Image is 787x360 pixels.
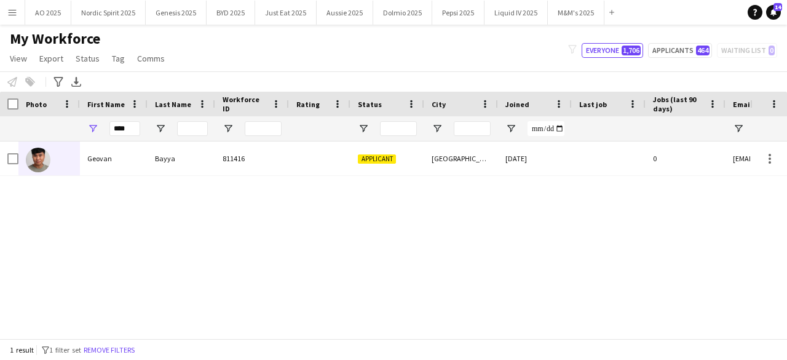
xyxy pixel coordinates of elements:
[358,154,396,164] span: Applicant
[148,142,215,175] div: Bayya
[223,95,267,113] span: Workforce ID
[358,100,382,109] span: Status
[696,46,710,55] span: 464
[112,53,125,64] span: Tag
[80,142,148,175] div: Geovan
[39,53,63,64] span: Export
[373,1,432,25] button: Dolmio 2025
[622,46,641,55] span: 1,706
[432,1,484,25] button: Pepsi 2025
[109,121,140,136] input: First Name Filter Input
[454,121,491,136] input: City Filter Input
[76,53,100,64] span: Status
[733,100,753,109] span: Email
[773,3,782,11] span: 14
[498,142,572,175] div: [DATE]
[137,53,165,64] span: Comms
[10,30,100,48] span: My Workforce
[432,123,443,134] button: Open Filter Menu
[548,1,604,25] button: M&M's 2025
[255,1,317,25] button: Just Eat 2025
[582,43,643,58] button: Everyone1,706
[49,345,81,354] span: 1 filter set
[424,142,498,175] div: [GEOGRAPHIC_DATA]
[579,100,607,109] span: Last job
[87,100,125,109] span: First Name
[87,123,98,134] button: Open Filter Menu
[505,100,529,109] span: Joined
[484,1,548,25] button: Liquid IV 2025
[653,95,703,113] span: Jobs (last 90 days)
[69,74,84,89] app-action-btn: Export XLSX
[317,1,373,25] button: Aussie 2025
[505,123,516,134] button: Open Filter Menu
[81,343,137,357] button: Remove filters
[646,142,726,175] div: 0
[71,1,146,25] button: Nordic Spirit 2025
[34,50,68,66] a: Export
[177,121,208,136] input: Last Name Filter Input
[380,121,417,136] input: Status Filter Input
[26,148,50,172] img: Geovan Bayya
[155,100,191,109] span: Last Name
[296,100,320,109] span: Rating
[245,121,282,136] input: Workforce ID Filter Input
[766,5,781,20] a: 14
[432,100,446,109] span: City
[107,50,130,66] a: Tag
[146,1,207,25] button: Genesis 2025
[71,50,105,66] a: Status
[155,123,166,134] button: Open Filter Menu
[10,53,27,64] span: View
[648,43,712,58] button: Applicants464
[26,100,47,109] span: Photo
[358,123,369,134] button: Open Filter Menu
[733,123,744,134] button: Open Filter Menu
[215,142,289,175] div: 811416
[132,50,170,66] a: Comms
[25,1,71,25] button: AO 2025
[223,123,234,134] button: Open Filter Menu
[51,74,66,89] app-action-btn: Advanced filters
[207,1,255,25] button: BYD 2025
[5,50,32,66] a: View
[528,121,564,136] input: Joined Filter Input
